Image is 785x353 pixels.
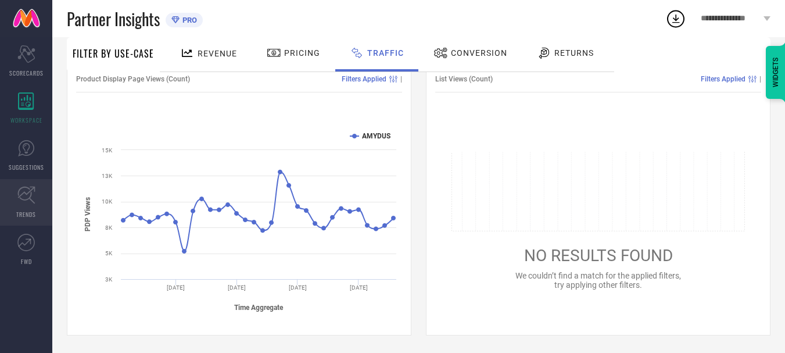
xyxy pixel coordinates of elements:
span: WORKSPACE [10,116,42,124]
text: 15K [102,147,113,154]
tspan: PDP Views [84,197,92,231]
text: [DATE] [228,284,246,291]
span: Partner Insights [67,7,160,31]
span: Conversion [451,48,507,58]
text: [DATE] [289,284,307,291]
text: AMYDUS [362,132,390,140]
span: | [759,75,761,83]
span: We couldn’t find a match for the applied filters, try applying other filters. [515,271,681,290]
text: 13K [102,173,113,179]
text: 8K [105,224,113,231]
tspan: Time Aggregate [234,304,284,312]
span: NO RESULTS FOUND [524,246,673,265]
span: Pricing [284,48,320,58]
text: 5K [105,250,113,256]
text: [DATE] [350,284,368,291]
span: Filters Applied [701,75,745,83]
span: Revenue [198,49,237,58]
span: | [400,75,402,83]
span: Filters Applied [342,75,386,83]
span: TRENDS [16,210,36,219]
span: List Views (Count) [435,75,493,83]
text: 10K [102,198,113,205]
span: SCORECARDS [9,69,44,77]
span: PRO [180,16,197,24]
span: Filter By Use-Case [73,47,154,60]
span: Product Display Page Views (Count) [76,75,190,83]
span: Traffic [367,48,404,58]
text: [DATE] [167,284,185,291]
div: Open download list [665,8,686,29]
span: Returns [554,48,594,58]
span: FWD [21,257,32,266]
text: 3K [105,276,113,283]
span: SUGGESTIONS [9,163,44,172]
